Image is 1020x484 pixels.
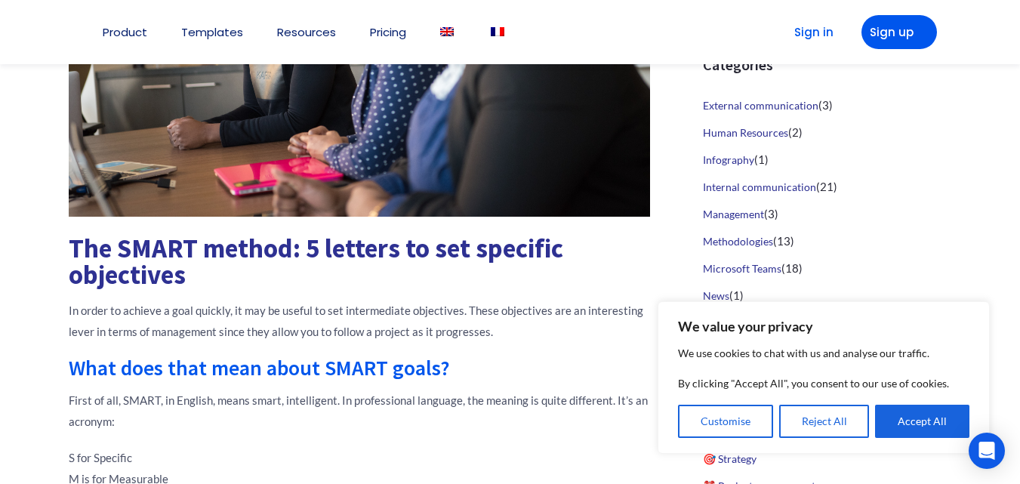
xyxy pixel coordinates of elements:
h1: The SMART method: 5 letters to set specific objectives [69,236,650,288]
li: (3) [703,201,952,228]
h2: What does that mean about SMART goals? [69,357,650,378]
p: We use cookies to chat with us and analyse our traffic. [678,344,969,362]
a: Infography [703,153,754,166]
li: (2) [703,119,952,146]
a: Resources [277,26,336,38]
li: (13) [703,228,952,255]
p: By clicking "Accept All", you consent to our use of cookies. [678,375,969,393]
li: (1) [703,282,952,310]
button: Customise [678,405,773,438]
button: Reject All [779,405,870,438]
p: In order to achieve a goal quickly, it may be useful to set intermediate objectives. These object... [69,300,650,342]
a: Microsoft Teams [703,262,781,275]
img: English [440,27,454,36]
li: (3) [703,92,952,119]
a: Management [703,208,764,220]
p: We value your privacy [678,317,969,335]
a: Templates [181,26,243,38]
li: (21) [703,174,952,201]
li: (18) [703,255,952,282]
a: Sign in [771,15,846,49]
div: Open Intercom Messenger [969,433,1005,469]
a: Product [103,26,147,38]
a: Pricing [370,26,406,38]
img: French [491,27,504,36]
button: Accept All [875,405,969,438]
h3: Catégories [703,56,952,74]
a: Human Resources [703,126,788,139]
a: Methodologies [703,235,773,248]
a: Sign up [861,15,937,49]
a: External communication [703,99,818,112]
a: News [703,289,729,302]
a: 🎯 Strategy [703,452,757,465]
p: First of all, SMART, in English, means smart, intelligent. In professional language, the meaning ... [69,390,650,432]
li: (1) [703,146,952,174]
a: Internal communication [703,180,816,193]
